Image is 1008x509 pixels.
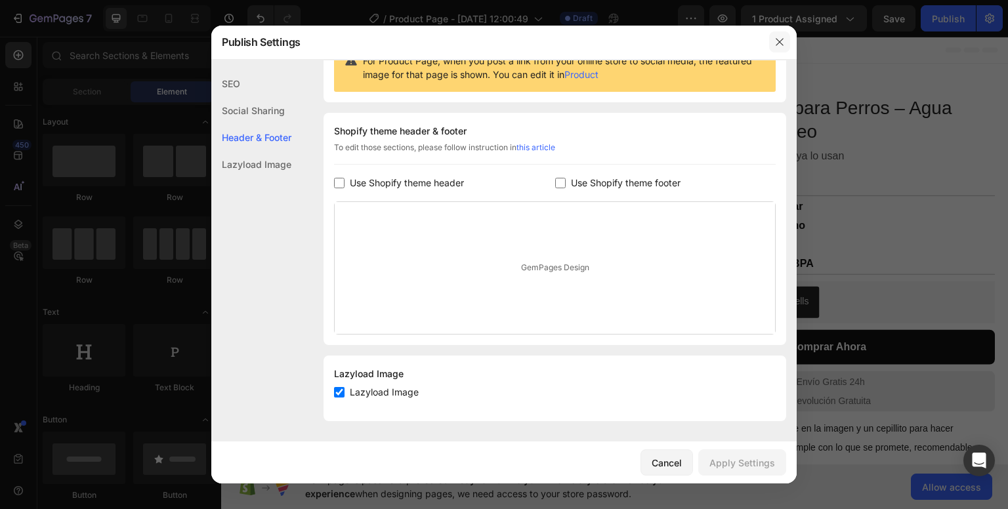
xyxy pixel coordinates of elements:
[211,25,763,59] div: Publish Settings
[211,70,291,97] div: SEO
[211,124,291,151] div: Header & Footer
[474,131,520,159] div: €29,99
[350,384,419,400] span: Lazyload Image
[350,175,464,191] span: Use Shopify theme header
[425,132,463,156] div: €39,99
[363,54,765,81] span: For Product Page, when you post a link from your online store to social media, the featured image...
[564,69,598,80] a: Product
[334,123,776,139] div: Shopify theme header & footer
[652,456,682,470] div: Cancel
[571,175,681,191] span: Use Shopify theme footer
[211,151,291,178] div: Lazyload Image
[484,387,754,436] span: "Trae todo lo que se ve en la imagen y un cepillito para hacer limpieza, lo probé y cumple con lo...
[576,340,644,350] span: Envío Gratis 24h
[211,97,291,124] div: Social Sharing
[467,258,588,272] div: Releasit COD Form & Upsells
[334,366,776,382] div: Lazyload Image
[963,445,995,476] div: Open Intercom Messenger
[334,142,776,165] div: To edit those sections, please follow instruction in
[569,301,646,320] div: Comprar Ahora
[425,293,774,328] button: Comprar Ahora
[426,161,773,180] p: ✅ Antiderrames y fácil de usar
[516,142,555,152] a: this article
[440,258,456,274] img: CKKYs5695_ICEAE=.webp
[425,58,774,109] h1: Bebedero Portátil para Perros – Agua Fácil en Cada Paseo
[335,202,775,334] div: GemPages Design
[426,218,773,237] p: ✅ Material seguro y libre de BPA
[426,199,773,218] p: ✅ Ligero y portátil
[640,449,693,476] button: Cancel
[425,109,774,131] h2: ⭐ Más de 1000 dueños felices ya lo usan
[430,250,598,281] button: Releasit COD Form & Upsells
[425,382,477,434] img: 2237x1678
[709,456,775,470] div: Apply Settings
[743,420,764,441] button: Carousel Next Arrow
[426,180,773,199] p: ✅ Agua fresca siempre a mano
[570,359,650,369] span: Devolución Gratuita
[698,449,786,476] button: Apply Settings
